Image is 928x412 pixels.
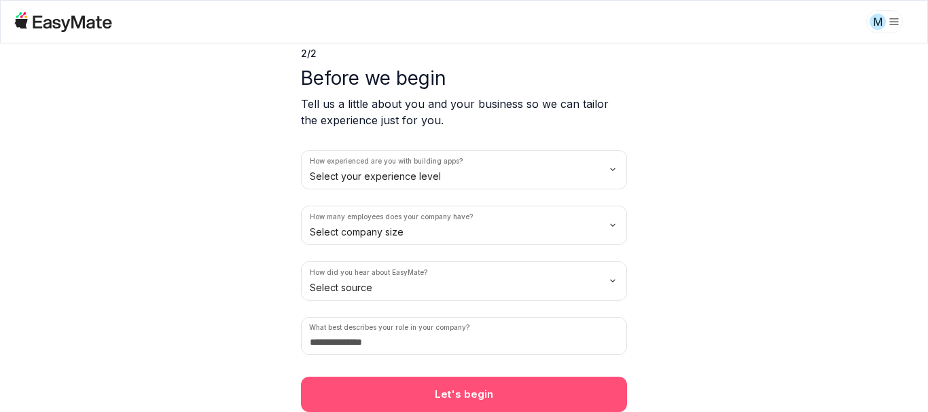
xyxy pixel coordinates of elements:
[301,377,627,412] button: Let's begin
[310,156,463,166] label: How experienced are you with building apps?
[310,212,473,222] label: How many employees does your company have?
[301,96,627,128] p: Tell us a little about you and your business so we can tailor the experience just for you.
[301,47,627,60] p: 2 / 2
[301,66,627,90] p: Before we begin
[310,267,427,278] label: How did you hear about EasyMate?
[870,14,886,30] div: M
